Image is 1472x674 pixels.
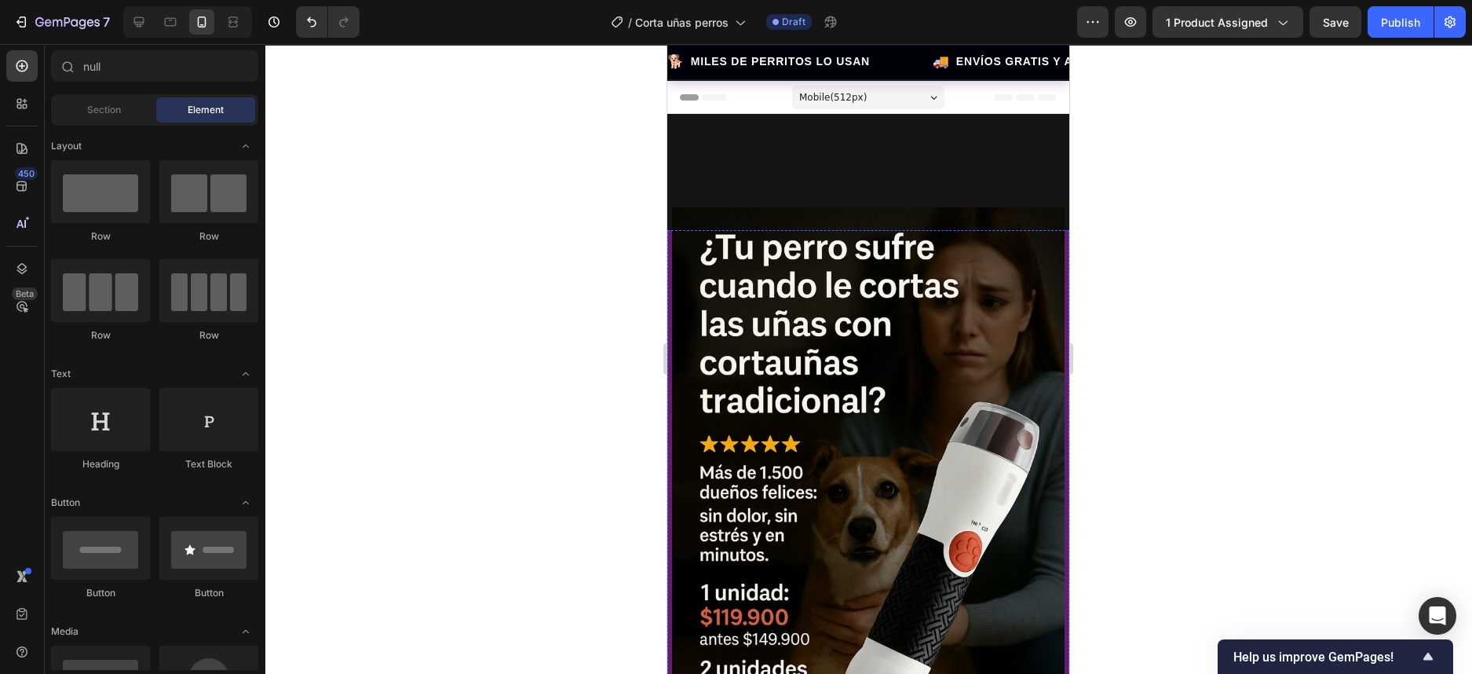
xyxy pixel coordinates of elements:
[233,134,258,159] span: Toggle open
[51,328,150,342] div: Row
[1368,6,1434,38] button: Publish
[159,328,258,342] div: Row
[87,103,121,117] span: Section
[1152,6,1303,38] button: 1 product assigned
[51,229,150,244] div: Row
[51,625,79,639] span: Media
[51,496,80,510] span: Button
[6,6,117,38] button: 7
[1419,597,1456,635] div: Open Intercom Messenger
[296,6,360,38] div: Undo/Redo
[782,15,805,29] span: Draft
[15,167,38,180] div: 450
[1233,650,1419,665] span: Help us improve GemPages!
[51,367,71,381] span: Text
[188,103,224,117] span: Element
[233,619,258,644] span: Toggle open
[635,14,729,31] span: Corta uñas perros
[12,288,38,300] div: Beta
[159,229,258,244] div: Row
[51,50,258,82] input: null
[233,490,258,515] span: Toggle open
[667,44,1069,674] iframe: Design area
[159,457,258,471] div: Text Block
[51,457,150,471] div: Heading
[51,139,82,153] span: Layout
[233,361,258,386] span: Toggle open
[628,14,632,31] span: /
[51,586,150,600] div: Button
[1166,14,1268,31] span: 1 product assigned
[103,13,110,31] p: 7
[1309,6,1361,38] button: Save
[1381,14,1420,31] div: Publish
[159,586,258,600] div: Button
[1233,647,1437,666] button: Show survey - Help us improve GemPages!
[1323,16,1349,29] span: Save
